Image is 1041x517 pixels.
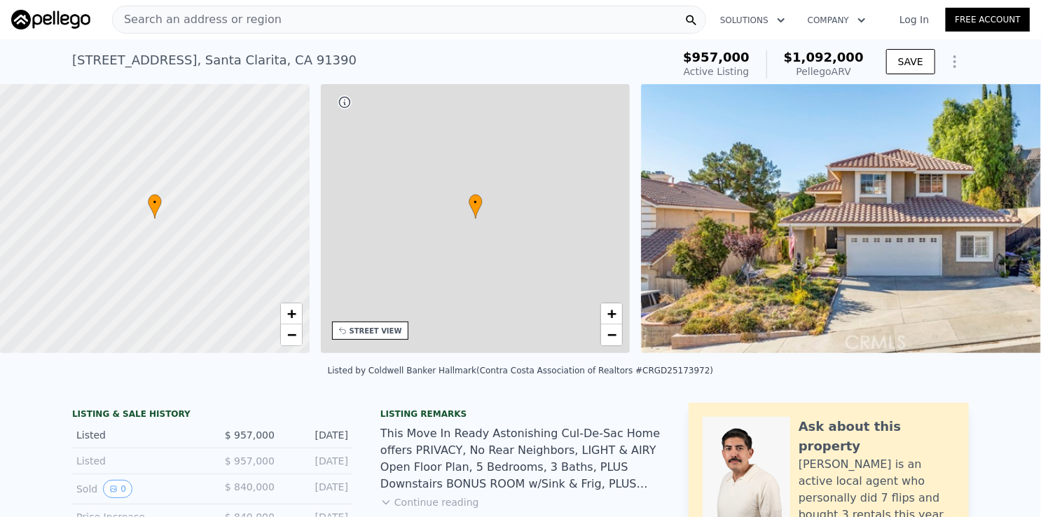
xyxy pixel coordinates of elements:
div: [DATE] [286,480,348,498]
span: − [607,326,616,343]
div: This Move In Ready Astonishing Cul-De-Sac Home offers PRIVACY, No Rear Neighbors, LIGHT & AIRY Op... [380,425,661,492]
button: Continue reading [380,495,479,509]
a: Zoom in [601,303,622,324]
button: Solutions [709,8,797,33]
div: [STREET_ADDRESS] , Santa Clarita , CA 91390 [72,50,357,70]
span: + [607,305,616,322]
div: LISTING & SALE HISTORY [72,408,352,422]
img: Pellego [11,10,90,29]
button: Show Options [941,48,969,76]
div: Listed by Coldwell Banker Hallmark (Contra Costa Association of Realtors #CRGD25173972) [328,366,714,375]
button: SAVE [886,49,935,74]
div: STREET VIEW [350,326,402,336]
a: Log In [883,13,946,27]
div: Listed [76,454,201,468]
div: [DATE] [286,454,348,468]
div: [DATE] [286,428,348,442]
span: $ 957,000 [225,429,275,441]
div: • [469,194,483,219]
button: View historical data [103,480,132,498]
div: Ask about this property [799,417,955,456]
span: $ 840,000 [225,481,275,492]
div: Pellego ARV [784,64,864,78]
span: $957,000 [683,50,750,64]
span: − [287,326,296,343]
div: Listed [76,428,201,442]
div: Listing remarks [380,408,661,420]
a: Free Account [946,8,1030,32]
span: Search an address or region [113,11,282,28]
div: • [148,194,162,219]
a: Zoom in [281,303,302,324]
div: Sold [76,480,201,498]
span: $ 957,000 [225,455,275,467]
button: Company [797,8,877,33]
a: Zoom out [281,324,302,345]
a: Zoom out [601,324,622,345]
span: + [287,305,296,322]
span: Active Listing [684,66,750,77]
span: $1,092,000 [784,50,864,64]
span: • [469,196,483,209]
span: • [148,196,162,209]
